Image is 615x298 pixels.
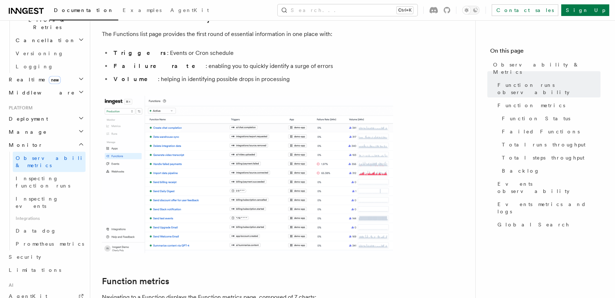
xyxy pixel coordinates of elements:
span: Documentation [54,7,114,13]
a: Contact sales [492,4,558,16]
span: Total runs throughput [502,141,586,148]
p: The Functions list page provides the first round of essential information in one place with: [102,29,393,39]
a: Sign Up [561,4,609,16]
a: Events observability [495,177,600,198]
button: Cancellation [13,34,86,47]
span: Backlog [502,167,540,174]
button: Manage [6,125,86,138]
a: Examples [118,2,166,20]
span: Manage [6,128,47,136]
a: Function Status [499,112,600,125]
span: Global Search [497,221,570,228]
span: Events observability [497,180,600,195]
li: : Events or Cron schedule [111,48,393,58]
a: Backlog [499,164,600,177]
span: Deployment [6,115,48,122]
a: Datadog [13,224,86,237]
span: Errors & Retries [13,16,79,31]
a: Total steps throughput [499,151,600,164]
span: Examples [123,7,162,13]
span: Function metrics [497,102,565,109]
span: Limitations [9,267,61,273]
a: Observability & Metrics [490,58,600,78]
kbd: Ctrl+K [397,7,413,14]
a: Inspecting function runs [13,172,86,192]
button: Search...Ctrl+K [278,4,417,16]
span: Realtime [6,76,61,83]
li: : enabling you to quickly identify a surge of errors [111,61,393,71]
span: Inspecting events [16,196,59,209]
button: Deployment [6,112,86,125]
a: Inspecting events [13,192,86,213]
a: Function runs observability [495,78,600,99]
span: Observability & metrics [16,155,91,168]
span: Total steps throughput [502,154,584,161]
a: Logging [13,60,86,73]
a: Total runs throughput [499,138,600,151]
a: Limitations [6,263,86,277]
a: Function metrics [102,276,169,286]
span: Function Status [502,115,570,122]
h4: On this page [490,47,600,58]
span: AgentKit [170,7,209,13]
span: Inspecting function runs [16,176,70,189]
span: Logging [16,64,53,69]
span: Function runs observability [497,81,600,96]
a: Function metrics [495,99,600,112]
span: Versioning [16,51,64,56]
a: Security [6,250,86,263]
li: : helping in identifying possible drops in processing [111,74,393,84]
span: Events metrics and logs [497,201,600,215]
button: Middleware [6,86,86,99]
span: AI [6,282,13,288]
button: Monitor [6,138,86,152]
button: Realtimenew [6,73,86,86]
span: Failed Functions [502,128,580,135]
span: Prometheus metrics [16,241,84,247]
a: Failed Functions [499,125,600,138]
strong: Volume [114,76,158,82]
a: Global Search [495,218,600,231]
a: AgentKit [166,2,213,20]
span: Integrations [13,213,86,224]
span: new [49,76,61,84]
a: Events metrics and logs [495,198,600,218]
a: Observability & metrics [13,152,86,172]
span: Security [9,254,41,260]
button: Errors & Retries [13,13,86,34]
a: Documentation [49,2,118,20]
span: Cancellation [13,37,76,44]
span: Middleware [6,89,75,96]
span: Observability & Metrics [493,61,600,76]
span: Datadog [16,228,56,234]
span: Monitor [6,141,43,149]
div: Monitor [6,152,86,250]
a: Prometheus metrics [13,237,86,250]
a: Versioning [13,47,86,60]
button: Toggle dark mode [462,6,480,15]
span: Platform [6,105,33,111]
strong: Failure rate [114,63,206,69]
img: The Functions list page lists all available Functions with essential information such as associat... [102,96,393,253]
strong: Triggers [114,49,167,56]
